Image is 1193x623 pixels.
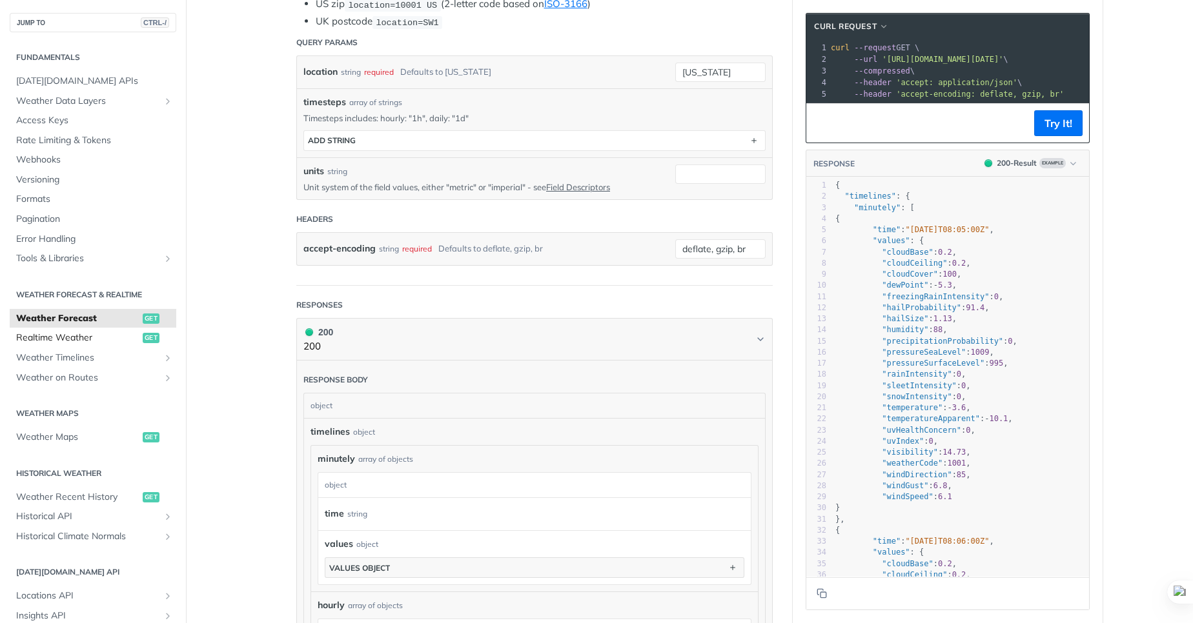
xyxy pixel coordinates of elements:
[400,63,491,81] div: Defaults to [US_STATE]
[943,448,966,457] span: 14.73
[854,203,901,212] span: "minutely"
[163,353,173,363] button: Show subpages for Weather Timelines
[835,270,961,279] span: : ,
[16,351,159,364] span: Weather Timelines
[303,239,376,258] label: accept-encoding
[835,403,971,412] span: : ,
[806,458,826,469] div: 26
[835,503,840,512] span: }
[882,281,928,290] span: "dewPoint"
[966,426,970,435] span: 0
[358,453,413,465] div: array of objects
[10,289,176,301] h2: Weather Forecast & realtime
[806,391,826,402] div: 20
[813,584,831,603] button: Copy to clipboard
[304,393,762,418] div: object
[318,473,748,497] div: object
[810,20,893,33] button: cURL Request
[141,17,169,28] span: CTRL-/
[835,492,952,501] span: :
[296,213,333,225] div: Headers
[854,90,892,99] span: --header
[325,537,353,551] span: values
[348,600,403,611] div: array of objects
[806,514,826,525] div: 31
[835,448,971,457] span: : ,
[143,432,159,442] span: get
[835,481,952,490] span: : ,
[10,170,176,190] a: Versioning
[10,230,176,249] a: Error Handling
[806,369,826,380] div: 18
[835,348,994,357] span: : ,
[882,55,1003,64] span: '[URL][DOMAIN_NAME][DATE]'
[806,224,826,235] div: 5
[16,371,159,384] span: Weather on Routes
[10,72,176,91] a: [DATE][DOMAIN_NAME] APIs
[10,309,176,328] a: Weather Forecastget
[835,337,1017,346] span: : ,
[303,95,346,109] span: timesteps
[305,328,313,336] span: 200
[143,313,159,324] span: get
[311,425,350,439] span: timelines
[806,425,826,436] div: 23
[835,236,924,245] span: : {
[143,492,159,502] span: get
[929,437,933,446] span: 0
[10,13,176,32] button: JUMP TOCTRL-/
[806,302,826,313] div: 12
[376,17,438,27] span: location=SW1
[813,157,855,170] button: RESPONSE
[806,42,828,54] div: 1
[978,157,1083,170] button: 200200-ResultExample
[353,426,375,438] div: object
[882,348,966,357] span: "pressureSeaLevel"
[806,203,826,213] div: 3
[296,299,343,311] div: Responses
[882,437,924,446] span: "uvIndex"
[10,468,176,479] h2: Historical Weather
[989,414,1008,423] span: 10.1
[806,292,826,302] div: 11
[806,213,826,224] div: 4
[1039,158,1066,168] span: Example
[16,173,173,186] span: Versioning
[806,247,826,258] div: 7
[806,313,826,324] div: 13
[10,586,176,606] a: Locations APIShow subpages for Locations API
[16,609,159,622] span: Insights API
[308,135,356,145] div: ADD string
[755,334,766,344] svg: Chevron
[933,314,952,323] span: 1.13
[303,325,333,339] div: 200
[806,525,826,536] div: 32
[882,492,933,501] span: "windSpeed"
[806,447,826,458] div: 25
[806,547,826,558] div: 34
[16,331,139,344] span: Realtime Weather
[882,426,961,435] span: "uvHealthConcern"
[882,381,957,390] span: "sleetIntensity"
[989,359,1003,368] span: 995
[329,563,390,573] div: values object
[882,481,928,490] span: "windGust"
[835,559,957,568] span: : ,
[873,537,901,546] span: "time"
[854,78,892,87] span: --header
[341,63,361,81] div: string
[806,502,826,513] div: 30
[806,336,826,347] div: 15
[835,192,910,201] span: : {
[882,470,952,479] span: "windDirection"
[438,239,543,258] div: Defaults to deflate, gzip, br
[16,589,159,602] span: Locations API
[318,452,355,466] span: minutely
[10,428,176,447] a: Weather Mapsget
[835,548,924,557] span: : {
[10,190,176,209] a: Formats
[327,166,347,177] div: string
[10,348,176,368] a: Weather TimelinesShow subpages for Weather Timelines
[806,65,828,77] div: 3
[16,114,173,127] span: Access Keys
